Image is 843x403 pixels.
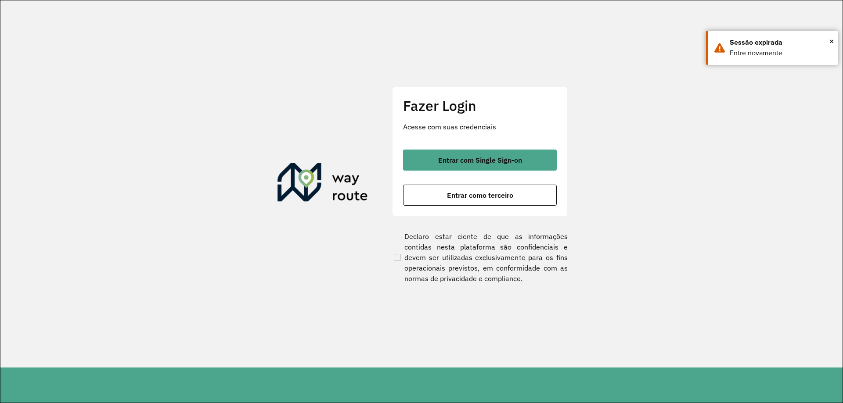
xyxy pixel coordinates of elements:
button: button [403,185,557,206]
p: Acesse com suas credenciais [403,121,557,132]
span: Entrar como terceiro [447,192,513,199]
button: Close [829,35,834,48]
span: × [829,35,834,48]
img: Roteirizador AmbevTech [277,163,368,205]
label: Declaro estar ciente de que as informações contidas nesta plataforma são confidenciais e devem se... [392,231,568,284]
span: Entrar com Single Sign-on [438,157,522,164]
div: Sessão expirada [730,37,831,48]
button: button [403,150,557,171]
h2: Fazer Login [403,97,557,114]
div: Entre novamente [730,48,831,58]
